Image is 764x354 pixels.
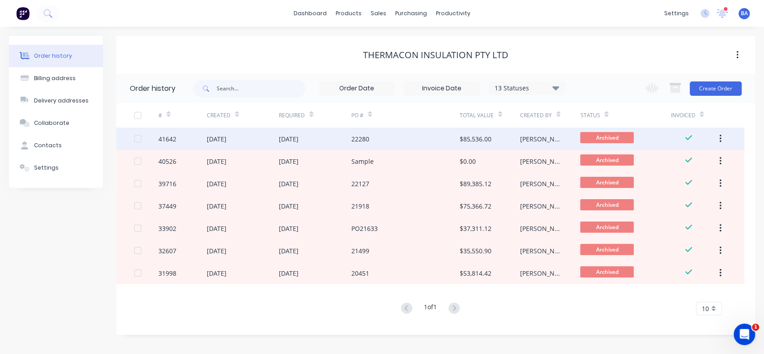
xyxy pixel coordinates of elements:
[279,103,351,128] div: Required
[158,201,176,211] div: 37449
[9,45,103,67] button: Order history
[580,177,634,188] span: Archived
[279,224,299,233] div: [DATE]
[580,244,634,255] span: Archived
[351,224,378,233] div: PO21633
[207,134,226,144] div: [DATE]
[660,7,693,20] div: settings
[670,103,719,128] div: Invoiced
[279,246,299,256] div: [DATE]
[363,50,508,60] div: Thermacon Insulation Pty Ltd
[351,201,369,211] div: 21918
[580,154,634,166] span: Archived
[670,111,695,119] div: Invoiced
[351,179,369,188] div: 22127
[366,7,391,20] div: sales
[391,7,431,20] div: purchasing
[580,222,634,233] span: Archived
[690,81,742,96] button: Create Order
[34,119,69,127] div: Collaborate
[158,157,176,166] div: 40526
[580,103,670,128] div: Status
[460,157,476,166] div: $0.00
[520,134,563,144] div: [PERSON_NAME]
[279,179,299,188] div: [DATE]
[158,103,207,128] div: #
[158,134,176,144] div: 41642
[207,111,230,119] div: Created
[279,269,299,278] div: [DATE]
[752,324,759,331] span: 1
[130,83,175,94] div: Order history
[207,103,279,128] div: Created
[520,246,563,256] div: [PERSON_NAME]
[34,74,76,82] div: Billing address
[520,269,563,278] div: [PERSON_NAME]
[158,246,176,256] div: 32607
[351,134,369,144] div: 22280
[34,97,89,105] div: Delivery addresses
[279,157,299,166] div: [DATE]
[9,112,103,134] button: Collaborate
[741,9,748,17] span: BA
[580,111,600,119] div: Status
[702,304,709,313] span: 10
[520,111,552,119] div: Created By
[289,7,331,20] a: dashboard
[489,83,564,93] div: 13 Statuses
[158,269,176,278] div: 31998
[34,164,59,172] div: Settings
[158,111,162,119] div: #
[279,201,299,211] div: [DATE]
[431,7,475,20] div: productivity
[158,224,176,233] div: 33902
[158,179,176,188] div: 39716
[520,157,563,166] div: [PERSON_NAME]
[351,269,369,278] div: 20451
[34,141,62,149] div: Contacts
[520,201,563,211] div: [PERSON_NAME]
[351,111,363,119] div: PO #
[460,134,491,144] div: $85,536.00
[9,157,103,179] button: Settings
[319,82,394,95] input: Order Date
[279,111,305,119] div: Required
[520,224,563,233] div: [PERSON_NAME]
[351,246,369,256] div: 21499
[460,246,491,256] div: $35,550.90
[207,224,226,233] div: [DATE]
[16,7,30,20] img: Factory
[9,90,103,112] button: Delivery addresses
[580,199,634,210] span: Archived
[279,134,299,144] div: [DATE]
[520,103,580,128] div: Created By
[520,179,563,188] div: [PERSON_NAME]
[734,324,755,345] iframe: Intercom live chat
[207,179,226,188] div: [DATE]
[460,103,520,128] div: Total Value
[424,302,437,315] div: 1 of 1
[9,67,103,90] button: Billing address
[207,269,226,278] div: [DATE]
[460,111,494,119] div: Total Value
[460,269,491,278] div: $53,814.42
[460,179,491,188] div: $89,385.12
[580,266,634,277] span: Archived
[207,157,226,166] div: [DATE]
[9,134,103,157] button: Contacts
[207,201,226,211] div: [DATE]
[217,80,305,98] input: Search...
[404,82,479,95] input: Invoice Date
[580,132,634,143] span: Archived
[351,103,460,128] div: PO #
[34,52,72,60] div: Order history
[207,246,226,256] div: [DATE]
[331,7,366,20] div: products
[460,201,491,211] div: $75,366.72
[351,157,374,166] div: Sample
[460,224,491,233] div: $37,311.12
